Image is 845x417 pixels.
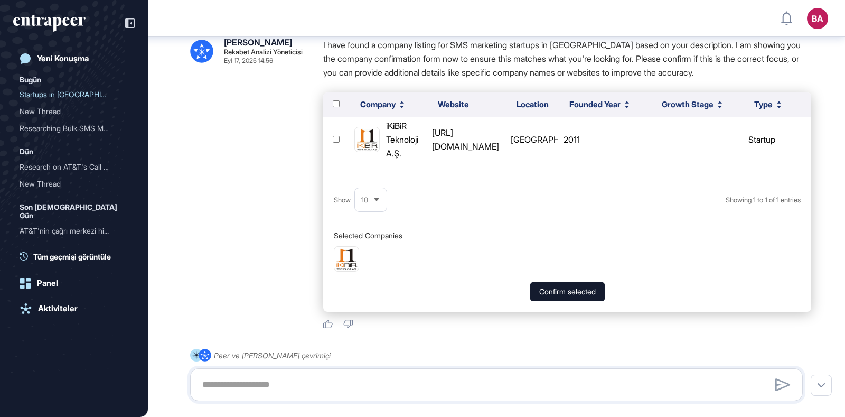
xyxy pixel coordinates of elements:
[20,120,128,137] div: Researching Bulk SMS Marketing Services in Turkey: Competitors, Pricing, and Market Usage
[530,282,605,301] button: Confirm selected
[20,86,120,103] div: Startups in [GEOGRAPHIC_DATA] Engage...
[37,279,58,288] div: Panel
[569,98,621,112] span: Founded Year
[38,304,78,313] div: Aktiviteler
[361,196,368,204] span: 10
[214,349,331,362] div: Peer ve [PERSON_NAME] çevrimiçi
[564,134,580,145] span: 2011
[20,159,120,175] div: Research on AT&T's Call C...
[323,38,811,79] p: I have found a company listing for SMS marketing startups in [GEOGRAPHIC_DATA] based on your desc...
[13,298,135,319] a: Aktiviteler
[224,58,273,64] div: Eyl 17, 2025 14:56
[13,273,135,294] a: Panel
[20,223,128,239] div: AT&T'nin çağrı merkezi hizmetinin iç kaynak mı yoksa dış kaynak mı olduğu
[13,48,135,69] a: Yeni Konuşma
[20,86,128,103] div: Startups in Turkey Engaged in SMS Marketing
[37,54,89,63] div: Yeni Konuşma
[428,126,503,153] div: [URL][DOMAIN_NAME]
[517,99,549,109] span: Location
[20,73,41,86] div: Bugün
[20,120,120,137] div: Researching Bulk SMS Mark...
[33,251,111,262] span: Tüm geçmişi görüntüle
[662,98,722,112] button: Growth Stage
[511,134,594,145] span: [GEOGRAPHIC_DATA]
[20,159,128,175] div: Research on AT&T's Call Center Model, Employment, Revenue, and EBITDA Figures
[748,134,775,145] span: startup
[360,98,396,112] span: Company
[20,223,120,239] div: AT&T'nin çağrı merkezi hi...
[807,8,828,29] button: BA
[569,98,629,112] button: Founded Year
[754,98,773,112] span: Type
[334,247,359,271] img: iKiBiR Teknoloji A.Ş.-logo
[20,103,120,120] div: New Thread
[360,98,404,112] button: Company
[438,99,469,109] span: Website
[20,175,120,192] div: New Thread
[334,231,402,240] h6: Selected Companies
[20,251,135,262] a: Tüm geçmişi görüntüle
[754,98,781,112] button: Type
[386,119,420,160] div: iKiBiR Teknoloji A.Ş.
[13,15,86,32] div: entrapeer-logo
[20,201,128,223] div: Son [DEMOGRAPHIC_DATA] Gün
[224,38,292,47] div: [PERSON_NAME]
[20,175,128,192] div: New Thread
[726,193,801,207] div: Showing 1 to 1 of 1 entries
[20,103,128,120] div: New Thread
[355,127,379,152] img: iKiBiR Teknoloji A.Ş.-logo
[20,145,33,158] div: Dün
[334,193,351,207] span: Show
[662,98,713,112] span: Growth Stage
[224,49,303,55] div: Rekabet Analizi Yöneticisi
